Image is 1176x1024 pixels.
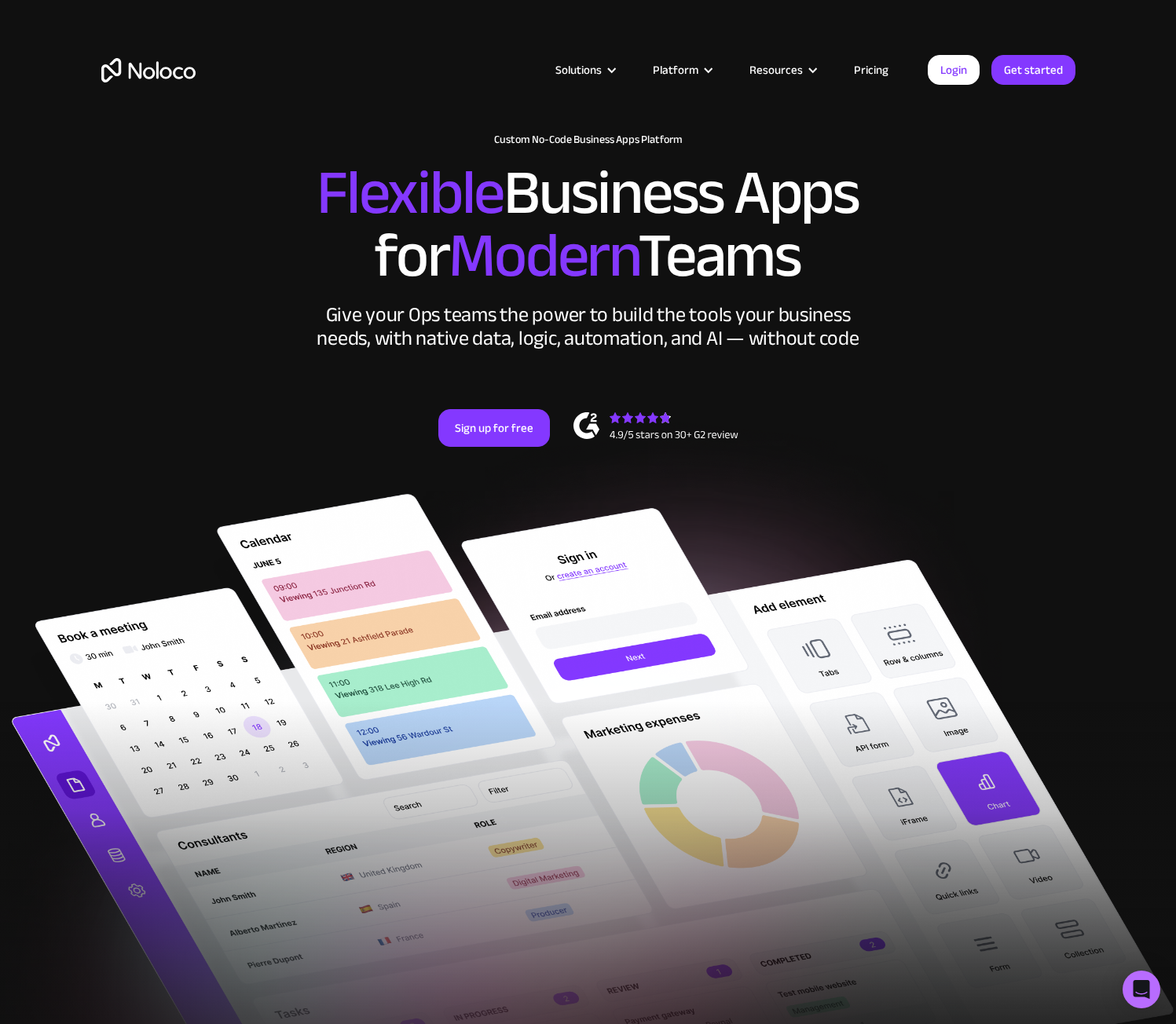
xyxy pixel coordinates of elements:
[1123,971,1160,1008] div: Open Intercom Messenger
[101,162,1075,287] h2: Business Apps for Teams
[834,60,908,80] a: Pricing
[317,134,504,251] span: Flexible
[633,60,730,80] div: Platform
[555,60,602,80] div: Solutions
[449,197,638,314] span: Modern
[653,60,698,80] div: Platform
[438,409,550,447] a: Sign up for free
[928,55,980,85] a: Login
[313,303,863,350] div: Give your Ops teams the power to build the tools your business needs, with native data, logic, au...
[536,60,633,80] div: Solutions
[101,58,196,82] a: home
[749,60,803,80] div: Resources
[991,55,1075,85] a: Get started
[730,60,834,80] div: Resources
